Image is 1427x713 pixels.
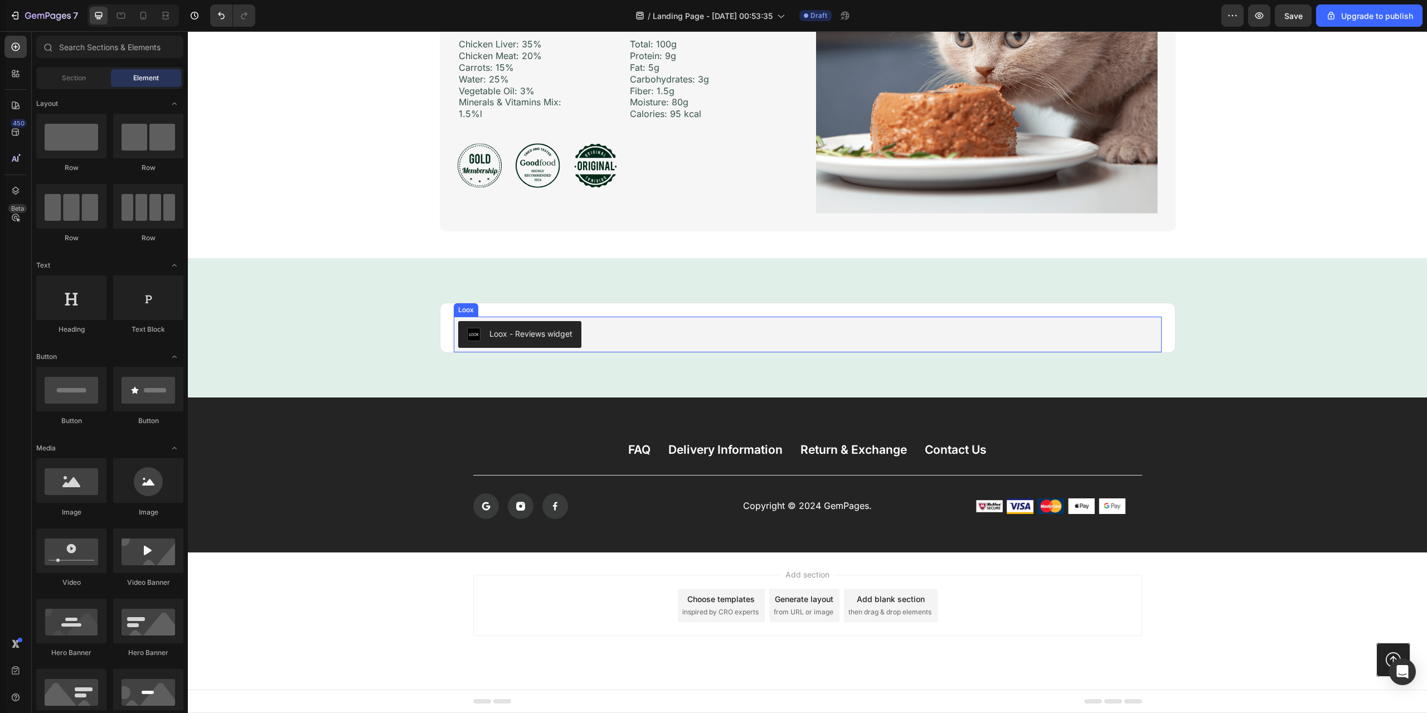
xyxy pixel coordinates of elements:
[587,562,645,574] div: Generate layout
[113,416,183,426] div: Button
[36,648,106,658] div: Hero Banner
[1389,658,1416,685] div: Open Intercom Messenger
[166,348,183,366] span: Toggle open
[669,562,737,574] div: Add blank section
[36,260,50,270] span: Text
[113,507,183,517] div: Image
[113,648,183,658] div: Hero Banner
[36,99,58,109] span: Layout
[1275,4,1312,27] button: Save
[36,233,106,243] div: Row
[279,297,293,310] img: loox.png
[515,469,725,481] p: Copyright © 2024 GemPages.
[73,9,78,22] p: 7
[133,73,159,83] span: Element
[113,163,183,173] div: Row
[36,324,106,334] div: Heading
[1326,10,1413,22] div: Upgrade to publish
[480,411,595,426] a: Delivery Information
[113,233,183,243] div: Row
[8,204,27,213] div: Beta
[210,4,255,27] div: Undo/Redo
[911,467,938,482] img: gempages_432750572815254551-9135bf91-ae7c-405a-bc8b-71fdcf5cfdb5.png
[850,467,876,483] img: gempages_432750572815254551-2beb58ad-7a13-436d-8274-e3f502f9aba2.png
[302,297,385,308] div: Loox - Reviews widget
[11,119,27,128] div: 450
[1284,11,1303,21] span: Save
[36,36,183,58] input: Search Sections & Elements
[593,537,646,549] span: Add section
[613,411,719,426] a: Return & Exchange
[166,95,183,113] span: Toggle open
[62,73,86,83] span: Section
[494,576,571,586] span: inspired by CRO experts
[4,4,83,27] button: 7
[268,274,288,284] div: Loox
[166,439,183,457] span: Toggle open
[440,411,463,426] a: FAQ
[36,443,56,453] span: Media
[586,576,645,586] span: from URL or image
[36,163,106,173] div: Row
[36,416,106,426] div: Button
[36,352,57,362] span: Button
[661,576,744,586] span: then drag & drop elements
[1316,4,1423,27] button: Upgrade to publish
[648,10,651,22] span: /
[113,578,183,588] div: Video Banner
[113,324,183,334] div: Text Block
[36,578,106,588] div: Video
[819,467,846,483] img: gempages_432750572815254551-c1742c1b-c4b4-4e63-84fe-6fd4a1cd2408.png
[810,11,827,21] span: Draft
[188,31,1427,713] iframe: Design area
[499,562,567,574] div: Choose templates
[737,411,799,426] a: Contact Us
[166,256,183,274] span: Toggle open
[653,10,773,22] span: Landing Page - [DATE] 00:53:35
[36,507,106,517] div: Image
[270,290,394,317] button: Loox - Reviews widget
[788,467,815,483] img: gempages_432750572815254551-57cdde83-bbec-45ee-81be-64ad9a555129.png
[880,467,907,482] img: gempages_432750572815254551-026b411a-142d-4eba-88e6-e1d66d668bac.png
